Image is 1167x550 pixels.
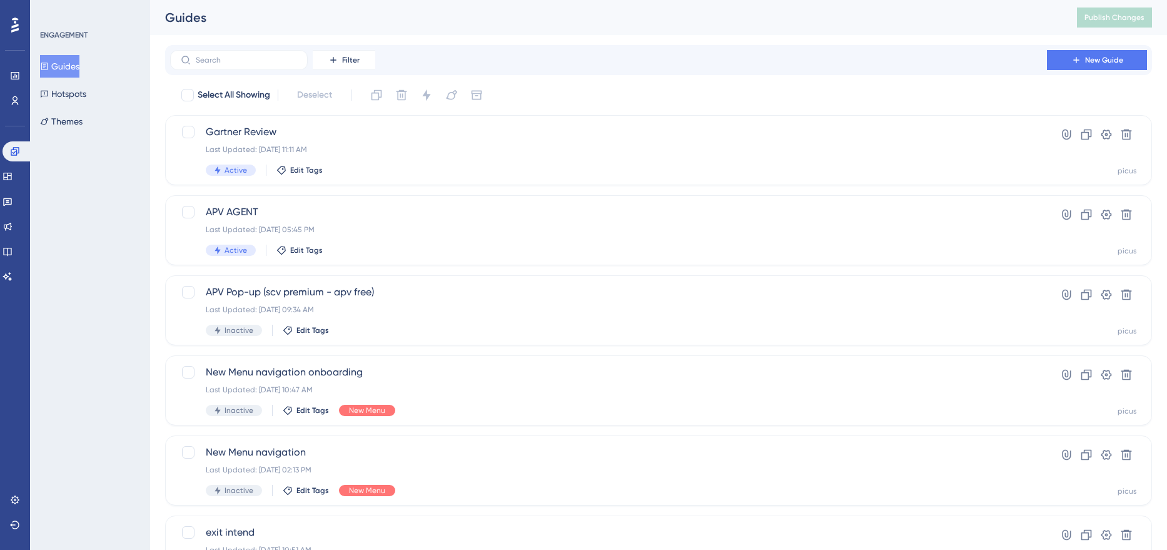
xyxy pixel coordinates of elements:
[206,365,1011,380] span: New Menu navigation onboarding
[225,405,253,415] span: Inactive
[296,325,329,335] span: Edit Tags
[290,165,323,175] span: Edit Tags
[206,445,1011,460] span: New Menu navigation
[40,110,83,133] button: Themes
[1118,326,1136,336] div: picus
[225,325,253,335] span: Inactive
[40,83,86,105] button: Hotspots
[206,465,1011,475] div: Last Updated: [DATE] 02:13 PM
[1077,8,1152,28] button: Publish Changes
[342,55,360,65] span: Filter
[283,405,329,415] button: Edit Tags
[196,56,297,64] input: Search
[40,30,88,40] div: ENGAGEMENT
[286,84,343,106] button: Deselect
[206,525,1011,540] span: exit intend
[296,405,329,415] span: Edit Tags
[283,325,329,335] button: Edit Tags
[1118,486,1136,496] div: picus
[206,225,1011,235] div: Last Updated: [DATE] 05:45 PM
[349,405,385,415] span: New Menu
[296,486,329,496] span: Edit Tags
[276,245,323,255] button: Edit Tags
[225,165,247,175] span: Active
[40,55,79,78] button: Guides
[206,285,1011,300] span: APV Pop-up (scv premium - apv free)
[290,245,323,255] span: Edit Tags
[313,50,375,70] button: Filter
[225,486,253,496] span: Inactive
[283,486,329,496] button: Edit Tags
[165,9,1046,26] div: Guides
[225,245,247,255] span: Active
[1118,166,1136,176] div: picus
[206,305,1011,315] div: Last Updated: [DATE] 09:34 AM
[1118,406,1136,416] div: picus
[1118,246,1136,256] div: picus
[1047,50,1147,70] button: New Guide
[206,125,1011,140] span: Gartner Review
[1085,55,1123,65] span: New Guide
[276,165,323,175] button: Edit Tags
[297,88,332,103] span: Deselect
[206,385,1011,395] div: Last Updated: [DATE] 10:47 AM
[1084,13,1144,23] span: Publish Changes
[198,88,270,103] span: Select All Showing
[206,205,1011,220] span: APV AGENT
[349,486,385,496] span: New Menu
[206,145,1011,155] div: Last Updated: [DATE] 11:11 AM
